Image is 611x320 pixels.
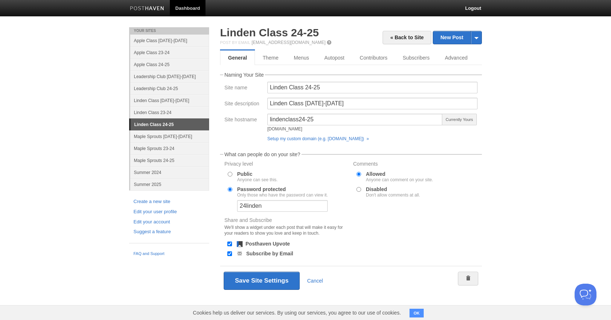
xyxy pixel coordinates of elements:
a: New Post [433,31,482,44]
div: Anyone can see this. [237,178,277,182]
label: Site hostname [224,117,263,124]
iframe: Help Scout Beacon - Open [575,284,596,305]
a: Cancel [307,278,323,284]
a: « Back to Site [383,31,431,44]
a: Apple Class [DATE]-[DATE] [130,35,209,46]
a: Advanced [437,50,475,65]
a: Leadership Club 24-25 [130,82,209,94]
a: General [220,50,255,65]
a: Maple Sprouts 24-25 [130,154,209,166]
a: [EMAIL_ADDRESS][DOMAIN_NAME] [252,40,326,45]
span: Currently Yours [442,114,477,125]
a: Menus [286,50,317,65]
label: Privacy level [224,161,349,168]
span: Cookies help us deliver our services. By using our services, you agree to our use of cookies. [185,305,408,320]
a: Leadership Club [DATE]-[DATE] [130,70,209,82]
a: Subscribers [395,50,437,65]
a: Linden Class [DATE]-[DATE] [130,94,209,106]
legend: Naming Your Site [223,72,265,77]
legend: What can people do on your site? [223,152,301,157]
a: Maple Sprouts 23-24 [130,142,209,154]
label: Comments [353,161,478,168]
label: Public [237,171,277,182]
a: Apple Class 24-25 [130,58,209,70]
label: Share and Subscribe [224,218,349,238]
label: Password protected [237,187,328,197]
a: Suggest a feature [133,228,205,236]
div: Don't allow comments at all. [366,193,420,197]
li: Your Sites [129,27,209,35]
span: Post by Email [220,40,250,45]
label: Posthaven Upvote [245,241,290,246]
label: Disabled [366,187,420,197]
div: We'll show a widget under each post that will make it easy for your readers to show you love and ... [224,224,349,236]
div: Only those who have the password can view it. [237,193,328,197]
label: Subscribe by Email [246,251,293,256]
button: Save Site Settings [224,272,300,290]
a: Theme [255,50,286,65]
button: OK [410,309,424,317]
label: Allowed [366,171,433,182]
a: Create a new site [133,198,205,206]
a: FAQ and Support [133,251,205,257]
a: Linden Class 24-25 [220,27,319,39]
a: Setup my custom domain (e.g. [DOMAIN_NAME]) » [267,136,369,141]
label: Site name [224,85,263,92]
a: Summer 2025 [130,178,209,190]
img: Posthaven-bar [130,6,164,12]
a: Contributors [352,50,395,65]
a: Autopost [317,50,352,65]
a: Linden Class 24-25 [131,119,209,130]
a: Maple Sprouts [DATE]-[DATE] [130,130,209,142]
a: Summer 2024 [130,166,209,178]
a: Edit your user profile [133,208,205,216]
a: Edit your account [133,218,205,226]
div: Anyone can comment on your site. [366,178,433,182]
a: Apple Class 23-24 [130,46,209,58]
div: [DOMAIN_NAME] [267,127,443,131]
label: Site description [224,101,263,108]
a: Linden Class 23-24 [130,106,209,118]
